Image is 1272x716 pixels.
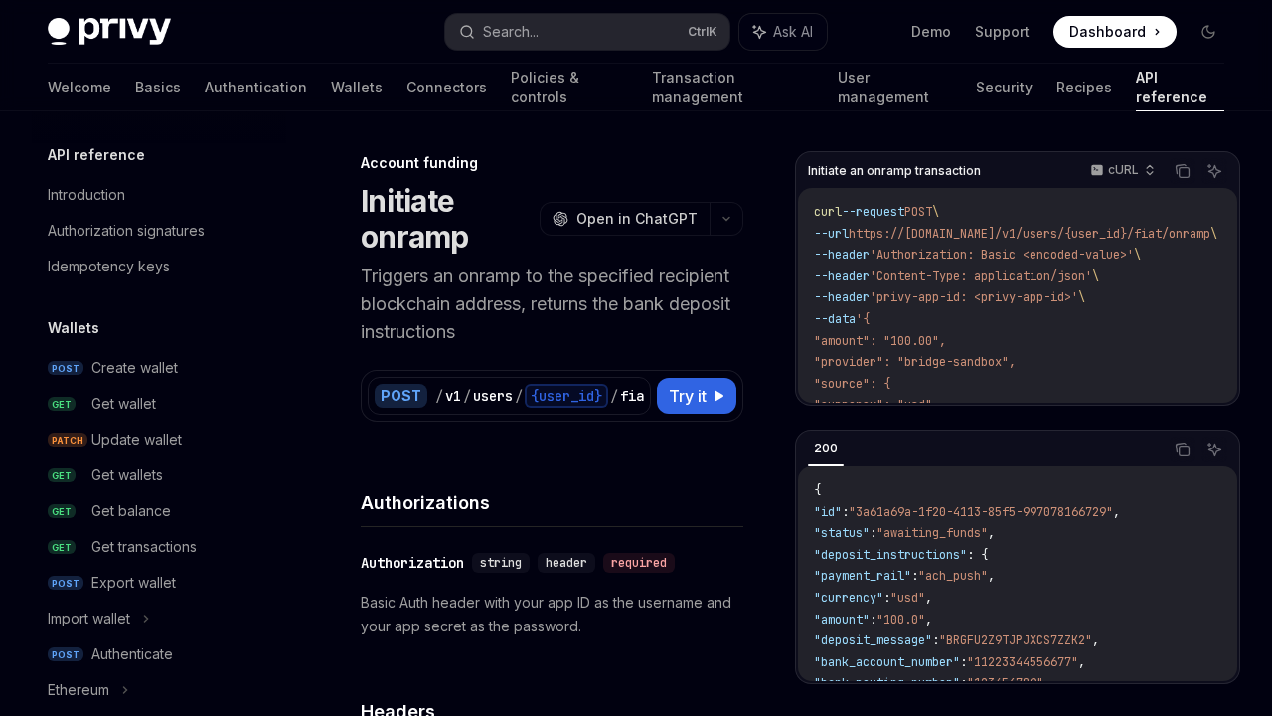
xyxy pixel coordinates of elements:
span: : [870,612,876,627]
div: Create wallet [91,356,178,380]
span: : [911,568,918,584]
span: "11223344556677" [967,654,1078,670]
span: 'privy-app-id: <privy-app-id>' [870,289,1078,305]
div: / [515,386,523,406]
span: , [1113,504,1120,520]
span: '{ [856,311,870,327]
p: Triggers an onramp to the specified recipient blockchain address, returns the bank deposit instru... [361,263,743,346]
a: Connectors [406,64,487,111]
a: API reference [1136,64,1224,111]
span: "BRGFU2Z9TJPJXCS7ZZK2" [939,632,1092,648]
div: POST [375,384,427,408]
h1: Initiate onramp [361,183,532,255]
button: Copy the contents from the code block [1170,158,1195,184]
span: "provider": "bridge-sandbox", [814,354,1016,370]
a: Introduction [32,177,286,213]
h5: Wallets [48,316,99,340]
span: POST [48,361,83,376]
span: \ [1078,289,1085,305]
button: Copy the contents from the code block [1170,437,1195,462]
span: --header [814,268,870,284]
span: GET [48,468,76,483]
h5: API reference [48,143,145,167]
span: Open in ChatGPT [576,209,698,229]
span: Try it [669,384,707,408]
a: GETGet wallet [32,386,286,422]
a: GETGet balance [32,493,286,529]
div: Get balance [91,499,171,523]
span: \ [1210,226,1217,242]
a: Transaction management [652,64,814,111]
span: : [960,654,967,670]
div: Get transactions [91,535,197,559]
button: Ask AI [1201,158,1227,184]
button: Search...CtrlK [445,14,729,50]
span: "100.0" [876,612,925,627]
span: "bank_account_number" [814,654,960,670]
div: Introduction [48,183,125,207]
div: fiat [620,386,652,406]
p: cURL [1108,162,1139,178]
span: "source": { [814,376,890,392]
span: : [960,675,967,691]
div: Ethereum [48,678,109,702]
span: , [988,568,995,584]
span: , [925,612,932,627]
span: 'Content-Type: application/json' [870,268,1092,284]
a: POSTCreate wallet [32,350,286,386]
span: --url [814,226,849,242]
span: "deposit_message" [814,632,932,648]
span: : [883,590,890,606]
div: Get wallet [91,392,156,416]
a: Authorization signatures [32,213,286,249]
a: Security [976,64,1033,111]
a: Basics [135,64,181,111]
img: dark logo [48,18,171,46]
span: \ [932,204,939,220]
span: : [870,525,876,541]
span: "123456789" [967,675,1043,691]
button: Toggle dark mode [1192,16,1224,48]
a: User management [838,64,953,111]
div: / [435,386,443,406]
span: "amount" [814,612,870,627]
span: POST [48,576,83,591]
span: string [480,555,522,571]
span: GET [48,504,76,519]
span: POST [48,647,83,662]
span: GET [48,397,76,412]
span: : [842,504,849,520]
span: "id" [814,504,842,520]
div: Export wallet [91,571,176,595]
button: Ask AI [739,14,827,50]
span: "status" [814,525,870,541]
a: POSTExport wallet [32,565,286,601]
div: Authorization signatures [48,219,205,243]
span: "currency" [814,590,883,606]
h4: Authorizations [361,489,743,516]
a: GETGet transactions [32,529,286,565]
a: Welcome [48,64,111,111]
div: / [463,386,471,406]
a: Demo [911,22,951,42]
div: Get wallets [91,463,163,487]
p: Basic Auth header with your app ID as the username and your app secret as the password. [361,591,743,638]
div: Idempotency keys [48,255,170,278]
span: : [932,632,939,648]
button: Try it [657,378,736,414]
span: curl [814,204,842,220]
a: Policies & controls [511,64,628,111]
div: Authenticate [91,642,173,666]
span: Initiate an onramp transaction [808,163,981,179]
span: https://[DOMAIN_NAME]/v1/users/{user_id}/fiat/onramp [849,226,1210,242]
div: Search... [483,20,539,44]
button: Ask AI [1201,437,1227,462]
div: Import wallet [48,607,130,630]
div: Account funding [361,153,743,173]
div: required [603,553,675,573]
a: POSTAuthenticate [32,636,286,672]
div: 200 [808,437,844,460]
div: / [610,386,618,406]
span: "deposit_instructions" [814,547,967,563]
span: "awaiting_funds" [876,525,988,541]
